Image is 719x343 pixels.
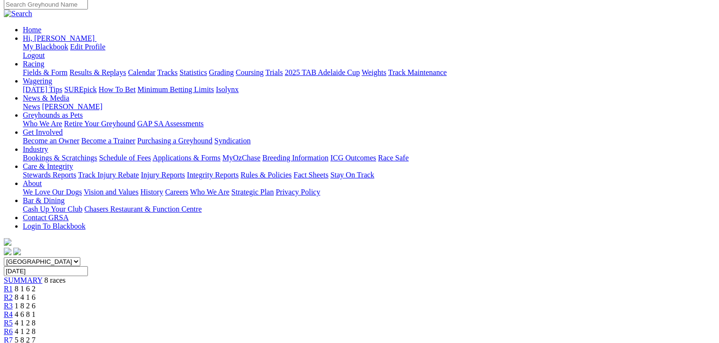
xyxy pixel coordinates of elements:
[23,26,41,34] a: Home
[285,68,360,76] a: 2025 TAB Adelaide Cup
[4,293,13,301] a: R2
[4,9,32,18] img: Search
[69,68,126,76] a: Results & Replays
[23,137,715,145] div: Get Involved
[330,154,376,162] a: ICG Outcomes
[141,171,185,179] a: Injury Reports
[23,162,73,170] a: Care & Integrity
[23,77,52,85] a: Wagering
[23,68,715,77] div: Racing
[137,85,214,93] a: Minimum Betting Limits
[330,171,374,179] a: Stay On Track
[128,68,155,76] a: Calendar
[231,188,274,196] a: Strategic Plan
[23,154,715,162] div: Industry
[15,302,36,310] span: 1 8 2 6
[362,68,386,76] a: Weights
[222,154,260,162] a: MyOzChase
[4,276,42,284] a: SUMMARY
[4,310,13,318] a: R4
[137,120,204,128] a: GAP SA Assessments
[4,248,11,255] img: facebook.svg
[78,171,139,179] a: Track Injury Rebate
[187,171,239,179] a: Integrity Reports
[15,285,36,293] span: 8 1 6 2
[378,154,408,162] a: Race Safe
[99,154,151,162] a: Schedule of Fees
[23,213,68,222] a: Contact GRSA
[180,68,207,76] a: Statistics
[15,310,36,318] span: 4 6 8 1
[153,154,220,162] a: Applications & Forms
[4,238,11,246] img: logo-grsa-white.png
[23,34,95,42] span: Hi, [PERSON_NAME]
[42,102,102,111] a: [PERSON_NAME]
[23,205,715,213] div: Bar & Dining
[23,145,48,153] a: Industry
[157,68,178,76] a: Tracks
[15,327,36,335] span: 4 1 2 8
[84,188,138,196] a: Vision and Values
[23,188,82,196] a: We Love Our Dogs
[84,205,201,213] a: Chasers Restaurant & Function Centre
[214,137,250,145] a: Syndication
[262,154,328,162] a: Breeding Information
[23,128,63,136] a: Get Involved
[23,102,715,111] div: News & Media
[23,171,715,179] div: Care & Integrity
[23,34,96,42] a: Hi, [PERSON_NAME]
[23,222,86,230] a: Login To Blackbook
[44,276,66,284] span: 8 races
[23,196,65,204] a: Bar & Dining
[209,68,234,76] a: Grading
[23,43,68,51] a: My Blackbook
[190,188,230,196] a: Who We Are
[165,188,188,196] a: Careers
[23,60,44,68] a: Racing
[4,266,88,276] input: Select date
[13,248,21,255] img: twitter.svg
[23,120,62,128] a: Who We Are
[15,319,36,327] span: 4 1 2 8
[23,154,97,162] a: Bookings & Scratchings
[23,120,715,128] div: Greyhounds as Pets
[23,85,715,94] div: Wagering
[23,68,67,76] a: Fields & Form
[240,171,292,179] a: Rules & Policies
[23,94,69,102] a: News & Media
[4,319,13,327] a: R5
[137,137,212,145] a: Purchasing a Greyhound
[64,85,96,93] a: SUREpick
[4,285,13,293] a: R1
[70,43,105,51] a: Edit Profile
[23,205,82,213] a: Cash Up Your Club
[23,43,715,60] div: Hi, [PERSON_NAME]
[23,137,79,145] a: Become an Owner
[276,188,320,196] a: Privacy Policy
[64,120,135,128] a: Retire Your Greyhound
[23,179,42,187] a: About
[23,171,76,179] a: Stewards Reports
[23,51,45,59] a: Logout
[294,171,328,179] a: Fact Sheets
[99,85,136,93] a: How To Bet
[4,327,13,335] a: R6
[216,85,239,93] a: Isolynx
[388,68,447,76] a: Track Maintenance
[236,68,264,76] a: Coursing
[4,302,13,310] a: R3
[23,188,715,196] div: About
[15,293,36,301] span: 8 4 1 6
[265,68,283,76] a: Trials
[23,85,62,93] a: [DATE] Tips
[23,102,40,111] a: News
[140,188,163,196] a: History
[23,111,83,119] a: Greyhounds as Pets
